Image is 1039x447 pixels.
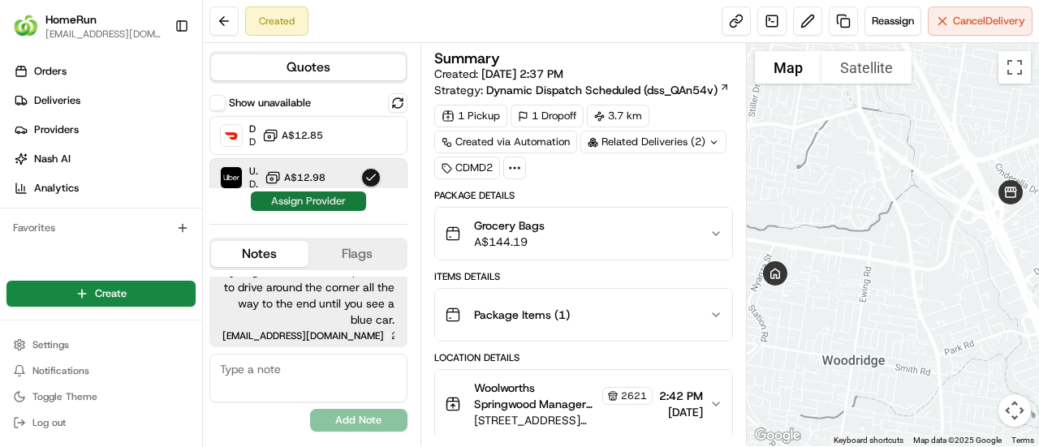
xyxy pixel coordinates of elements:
span: Dynamic Dispatch Scheduled (dss_QAn54v) [486,82,718,98]
img: Uber [221,167,242,188]
span: Cancel Delivery [953,14,1025,28]
span: [EMAIL_ADDRESS][DOMAIN_NAME] [222,331,384,341]
span: Toggle Theme [32,390,97,403]
img: HomeRun [13,13,39,39]
span: Analytics [34,181,79,196]
span: Nash AI [34,152,71,166]
div: Related Deliveries (2) [580,131,726,153]
button: Toggle fullscreen view [998,51,1031,84]
img: Google [751,425,804,446]
button: [EMAIL_ADDRESS][DOMAIN_NAME] [45,28,162,41]
button: Notifications [6,359,196,382]
span: Woolworths Springwood Manager Manager [474,380,599,412]
span: [DATE] [659,404,703,420]
div: Strategy: [434,82,730,98]
button: HomeRun [45,11,97,28]
div: 3.7 km [587,105,649,127]
button: Reassign [864,6,921,36]
span: [STREET_ADDRESS][PERSON_NAME] [474,412,653,428]
button: HomeRunHomeRun[EMAIL_ADDRESS][DOMAIN_NAME] [6,6,168,45]
h3: Summary [434,51,500,66]
span: Orders [34,64,67,79]
div: 1 Dropoff [511,105,584,127]
a: Orders [6,58,202,84]
button: Package Items (1) [435,289,732,341]
button: Log out [6,411,196,434]
button: Flags [308,241,406,267]
span: 2621 [621,389,647,402]
span: Map data ©2025 Google [913,436,1002,445]
button: Settings [6,333,196,356]
a: Terms [1011,436,1034,445]
a: Providers [6,117,202,143]
button: Create [6,281,196,307]
span: Settings [32,338,69,351]
span: Created: [434,66,563,82]
button: Quotes [211,54,406,80]
a: Dynamic Dispatch Scheduled (dss_QAn54v) [486,82,730,98]
button: Assign Provider [251,191,366,211]
a: Nash AI [6,146,202,172]
button: Map camera controls [998,394,1031,427]
button: A$12.98 [265,170,325,186]
button: Keyboard shortcuts [834,435,903,446]
span: Dropoff ETA 45 minutes [249,178,258,191]
span: [DATE] 2:37 PM [481,67,563,81]
button: Woolworths Springwood Manager Manager2621[STREET_ADDRESS][PERSON_NAME]2:42 PM[DATE] [435,370,732,438]
button: Grocery BagsA$144.19 [435,208,732,260]
span: Create [95,286,127,301]
span: Providers [34,122,79,137]
span: DoorDash [249,122,256,135]
span: 2:38 PM [391,331,394,341]
label: Show unavailable [229,96,311,110]
span: Package Items ( 1 ) [474,307,570,323]
button: CancelDelivery [928,6,1033,36]
span: Notifications [32,364,89,377]
span: Grocery Bags [474,217,545,234]
a: Analytics [6,175,202,201]
span: Uber [249,165,258,178]
div: Location Details [434,351,733,364]
button: A$12.85 [262,127,323,144]
div: CDMD2 [434,157,500,179]
div: 1 Pickup [434,105,507,127]
span: A$12.98 [284,171,325,184]
div: Favorites [6,215,196,241]
span: A$144.19 [474,234,545,250]
div: Items Details [434,270,733,283]
img: DoorDash [221,125,242,146]
span: Deliveries [34,93,80,108]
button: Toggle Theme [6,385,196,408]
button: Show satellite imagery [821,51,912,84]
a: Open this area in Google Maps (opens a new window) [751,425,804,446]
span: 2:42 PM [659,388,703,404]
button: Show street map [755,51,821,84]
a: Created via Automation [434,131,577,153]
span: Log out [32,416,66,429]
button: Notes [211,241,308,267]
div: Package Details [434,189,733,202]
span: Reassign [872,14,914,28]
span: A$12.85 [282,129,323,142]
span: Dropoff ETA 1 hour [249,135,256,148]
a: Deliveries [6,88,202,114]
